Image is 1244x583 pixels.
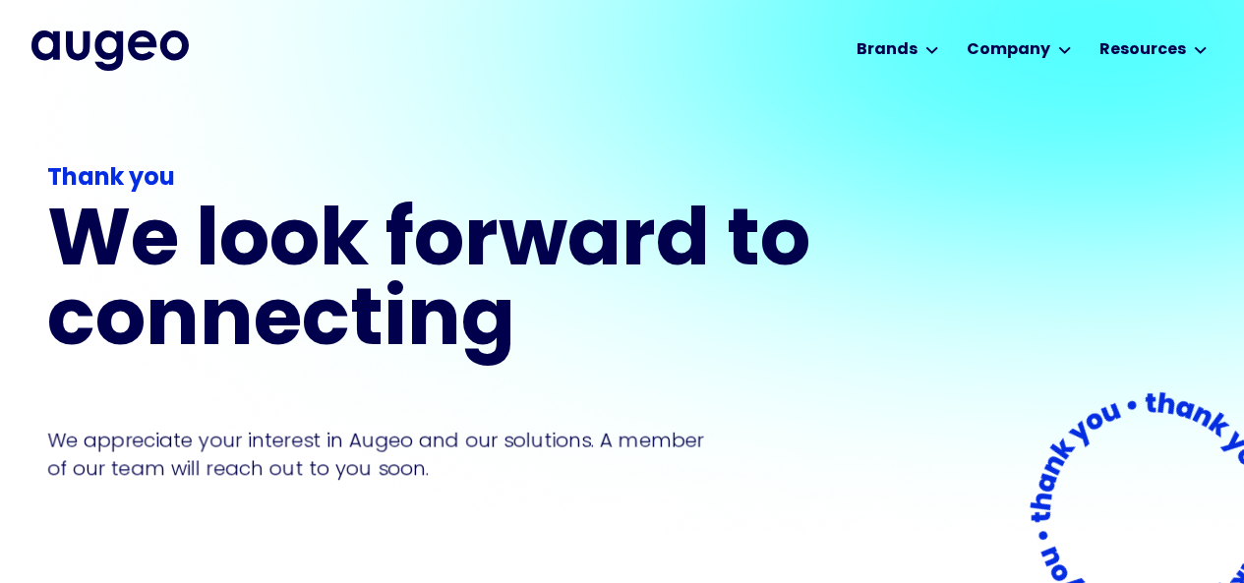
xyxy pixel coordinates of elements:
a: home [31,30,189,70]
img: Augeo's full logo in midnight blue. [31,30,189,70]
div: Brands [857,38,918,62]
div: Company [967,38,1050,62]
div: Thank you [47,161,897,197]
div: Resources [1099,38,1186,62]
h1: We look forward to connecting [47,204,897,364]
p: We appreciate your interest in Augeo and our solutions. A member of our team will reach out to yo... [47,427,724,482]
